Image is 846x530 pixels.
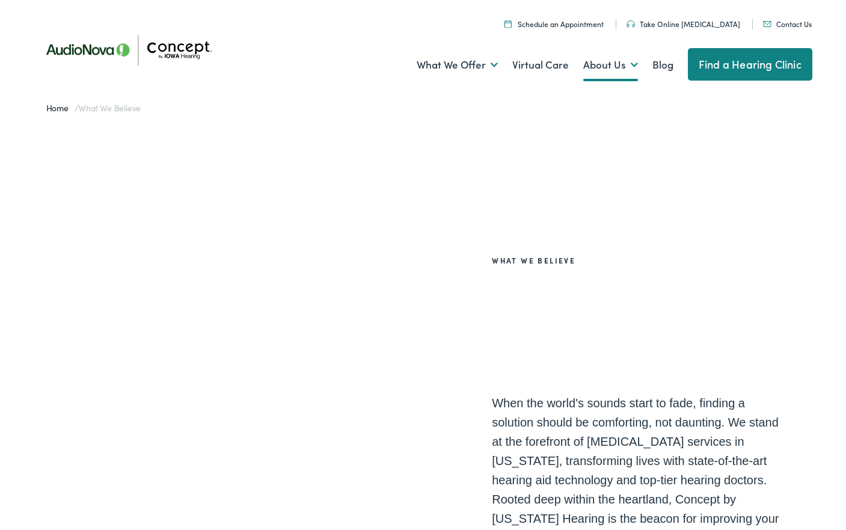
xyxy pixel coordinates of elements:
img: A calendar icon to schedule an appointment at Concept by Iowa Hearing. [504,20,512,28]
h2: What We Believe [492,256,780,265]
img: utility icon [763,21,771,27]
a: Schedule an Appointment [504,19,604,29]
a: Blog [652,43,673,87]
a: Find a Hearing Clinic [688,48,812,81]
a: Take Online [MEDICAL_DATA] [627,19,740,29]
a: Virtual Care [512,43,569,87]
a: About Us [583,43,638,87]
a: What We Offer [417,43,498,87]
a: Contact Us [763,19,812,29]
img: utility icon [627,20,635,28]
